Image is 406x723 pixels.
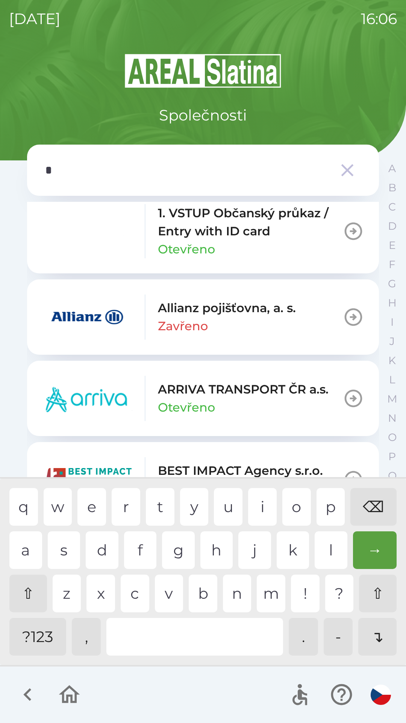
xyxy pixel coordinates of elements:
[388,469,397,482] p: Q
[159,104,247,127] p: Společnosti
[383,197,401,217] button: C
[158,317,208,335] p: Zavřeno
[383,447,401,466] button: P
[383,370,401,389] button: L
[383,313,401,332] button: I
[388,181,396,194] p: B
[387,392,397,406] p: M
[383,466,401,485] button: Q
[388,431,397,444] p: O
[388,162,396,175] p: A
[383,409,401,428] button: N
[388,296,397,310] p: H
[42,376,132,421] img: a390aaa0-c43d-4277-b3ed-92bfc7685c8a.png
[391,316,394,329] p: I
[42,457,132,502] img: 2b97c562-aa79-431c-8535-1d442bf6d9d0.png
[389,239,396,252] p: E
[42,294,132,340] img: f3415073-8ef0-49a2-9816-fbbc8a42d535.png
[158,299,296,317] p: Allianz pojišťovna, a. s.
[371,685,391,705] img: cs flag
[383,274,401,293] button: G
[158,398,215,416] p: Otevřeno
[388,220,397,233] p: D
[158,204,343,240] p: 1. VSTUP Občanský průkaz / Entry with ID card
[383,159,401,178] button: A
[383,217,401,236] button: D
[388,200,396,214] p: C
[383,332,401,351] button: J
[27,279,379,355] button: Allianz pojišťovna, a. s.Zavřeno
[383,389,401,409] button: M
[389,373,395,386] p: L
[383,428,401,447] button: O
[389,335,395,348] p: J
[383,255,401,274] button: F
[158,240,215,258] p: Otevřeno
[42,209,132,254] img: 79c93659-7a2c-460d-85f3-2630f0b529cc.png
[388,450,396,463] p: P
[388,412,397,425] p: N
[361,8,397,30] p: 16:06
[389,258,395,271] p: F
[27,53,379,89] img: Logo
[27,361,379,436] button: ARRIVA TRANSPORT ČR a.s.Otevřeno
[27,442,379,517] button: BEST IMPACT Agency s.r.o.Otevřeno
[388,277,396,290] p: G
[9,8,61,30] p: [DATE]
[383,293,401,313] button: H
[27,189,379,273] button: 1. VSTUP Občanský průkaz / Entry with ID cardOtevřeno
[383,236,401,255] button: E
[158,462,323,480] p: BEST IMPACT Agency s.r.o.
[383,351,401,370] button: K
[383,178,401,197] button: B
[388,354,396,367] p: K
[158,380,329,398] p: ARRIVA TRANSPORT ČR a.s.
